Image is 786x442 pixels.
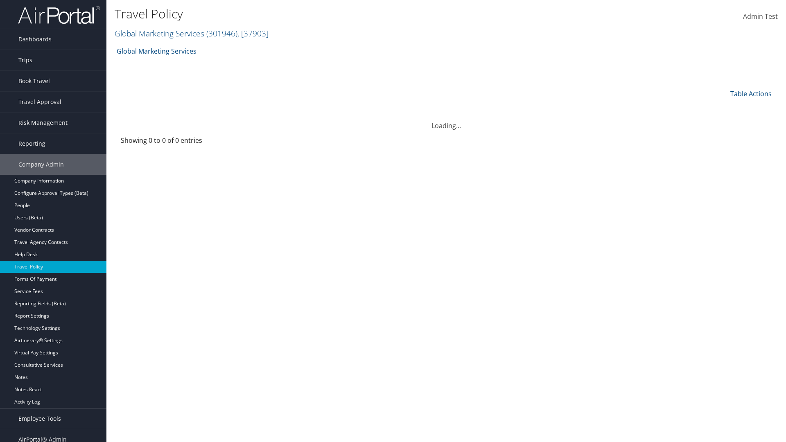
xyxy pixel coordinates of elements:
[18,133,45,154] span: Reporting
[206,28,237,39] span: ( 301946 )
[18,29,52,50] span: Dashboards
[18,50,32,70] span: Trips
[730,89,772,98] a: Table Actions
[18,5,100,25] img: airportal-logo.png
[121,135,274,149] div: Showing 0 to 0 of 0 entries
[18,113,68,133] span: Risk Management
[18,154,64,175] span: Company Admin
[18,71,50,91] span: Book Travel
[18,408,61,429] span: Employee Tools
[115,111,778,131] div: Loading...
[115,5,557,23] h1: Travel Policy
[117,43,196,59] a: Global Marketing Services
[743,12,778,21] span: Admin Test
[115,28,269,39] a: Global Marketing Services
[743,4,778,29] a: Admin Test
[18,92,61,112] span: Travel Approval
[237,28,269,39] span: , [ 37903 ]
